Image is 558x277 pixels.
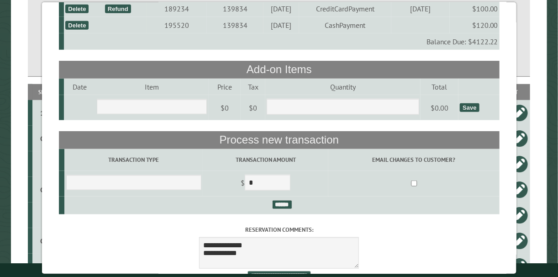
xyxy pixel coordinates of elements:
div: C6 [36,185,53,194]
td: [DATE] [391,0,450,17]
td: CreditCardPayment [299,0,391,17]
div: Save [460,103,479,112]
div: Refund [105,5,131,13]
td: Balance Due: $4122.22 [64,33,500,50]
div: 9 [36,211,53,220]
div: Delete [65,5,89,13]
label: Transaction Amount [204,155,327,164]
td: [DATE] [263,0,299,17]
td: Tax [241,79,265,95]
div: C1 [36,262,53,271]
div: 12 [36,108,53,117]
td: Quantity [265,79,420,95]
label: Transaction Type [66,155,201,164]
th: Add-on Items [58,61,499,78]
th: Site [32,84,54,100]
td: CashPayment [299,17,391,33]
td: Date [64,79,95,95]
td: Item [95,79,208,95]
div: 1 [36,160,53,169]
div: C1 [36,236,53,245]
div: Delete [65,21,89,30]
label: Reservation comments: [58,225,499,234]
td: 189234 [147,0,207,17]
div: C8 [36,134,53,143]
td: [DATE] [263,17,299,33]
td: 195520 [147,17,207,33]
td: $0 [208,95,241,121]
label: Email changes to customer? [330,155,498,164]
td: $ [203,171,328,197]
td: Price [208,79,241,95]
td: Total [420,79,458,95]
td: $100.00 [450,0,500,17]
td: 139834 [206,0,263,17]
td: $0 [241,95,265,121]
th: Process new transaction [58,131,499,149]
td: 139834 [206,17,263,33]
td: $0.00 [420,95,458,121]
td: $120.00 [450,17,500,33]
